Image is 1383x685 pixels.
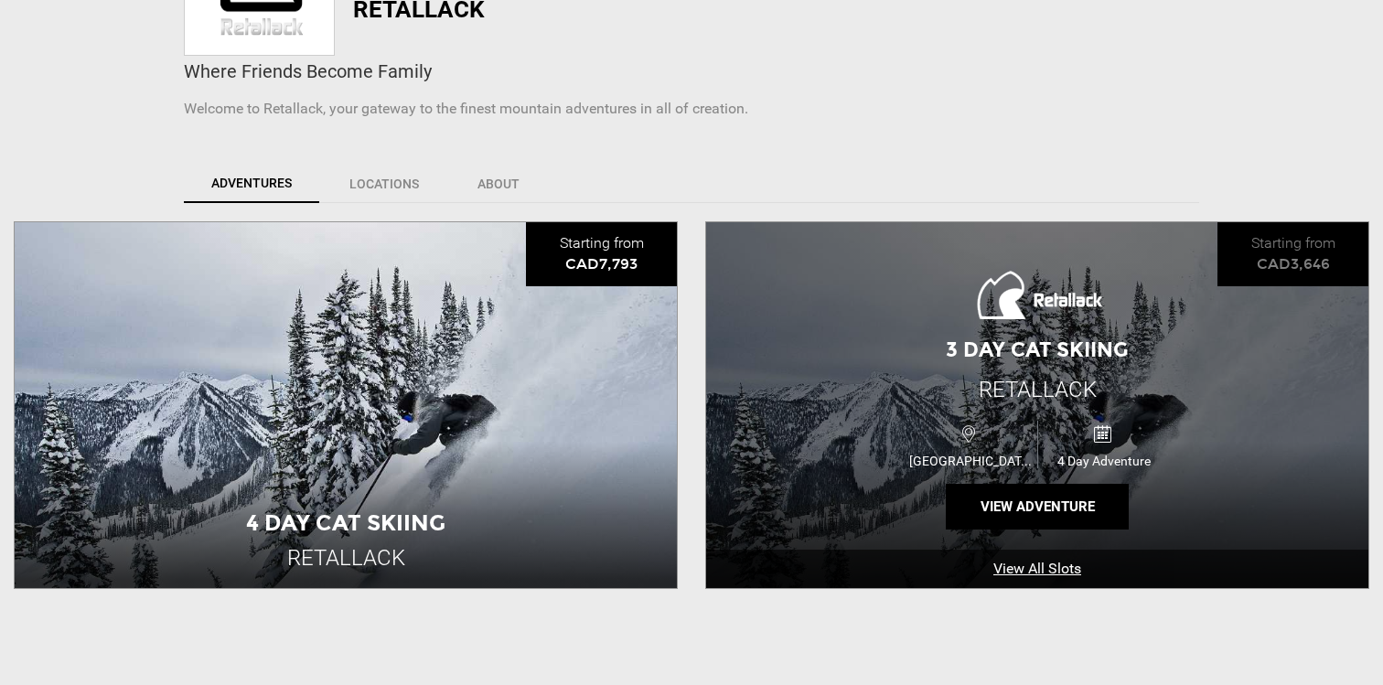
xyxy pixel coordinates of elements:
span: Retallack [979,377,1097,402]
span: [GEOGRAPHIC_DATA] [905,454,1037,468]
button: View Adventure [946,484,1129,530]
a: About [449,165,548,203]
a: Locations [321,165,447,203]
img: images [972,267,1103,326]
span: 4 Day Adventure [1038,454,1170,468]
p: Welcome to Retallack, your gateway to the finest mountain adventures in all of creation. [184,99,1199,120]
span: 3 Day Cat Skiing [946,337,1129,362]
a: Adventures [184,165,319,203]
div: Where Friends Become Family [184,59,1199,85]
a: View All Slots [706,550,1368,589]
